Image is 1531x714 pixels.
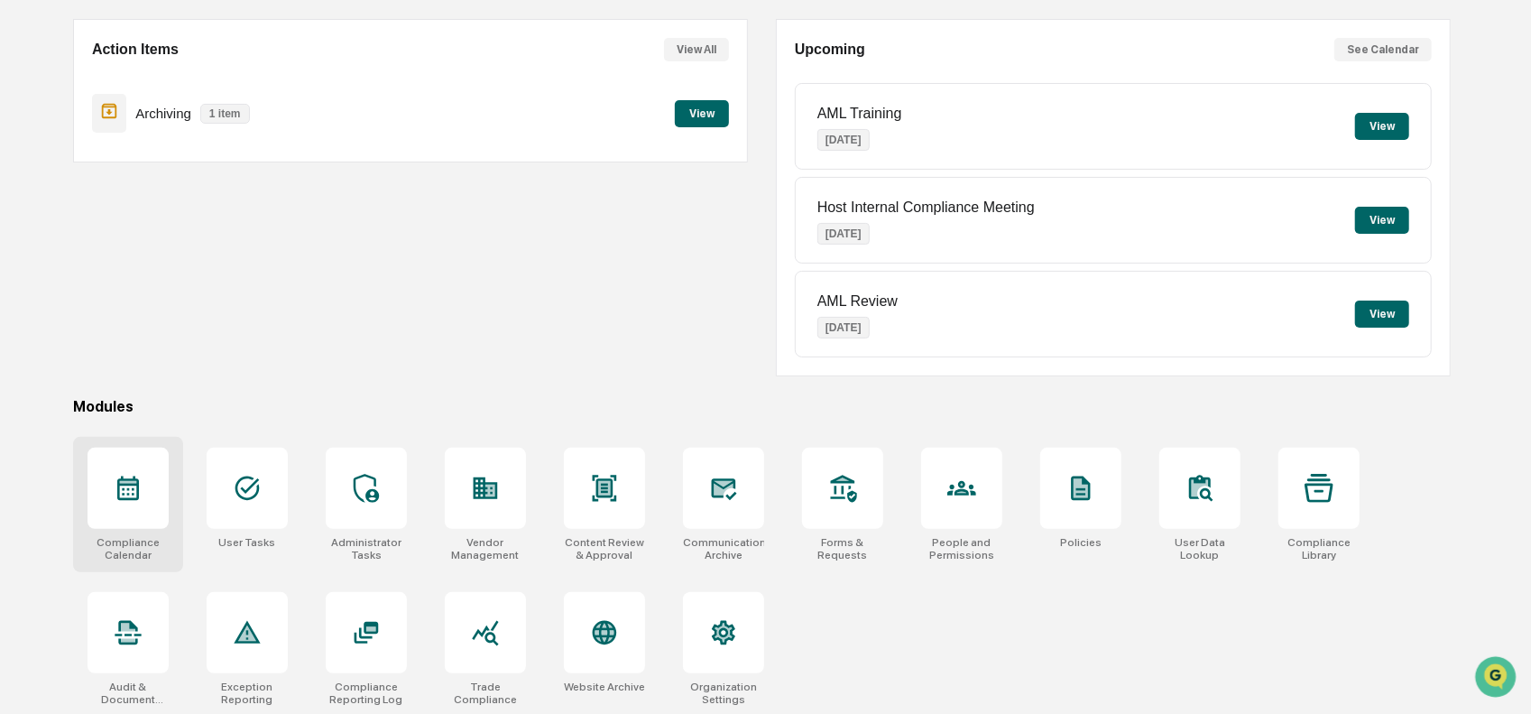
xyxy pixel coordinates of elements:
[817,129,870,151] p: [DATE]
[1473,654,1522,703] iframe: Open customer support
[88,536,169,561] div: Compliance Calendar
[47,81,298,100] input: Clear
[1355,113,1409,140] button: View
[18,137,51,170] img: 1746055101610-c473b297-6a78-478c-a979-82029cc54cd1
[675,104,729,121] a: View
[564,536,645,561] div: Content Review & Approval
[200,104,250,124] p: 1 item
[445,536,526,561] div: Vendor Management
[207,681,288,706] div: Exception Reporting
[149,227,224,245] span: Attestations
[18,37,328,66] p: How can we help?
[1060,536,1102,549] div: Policies
[36,227,116,245] span: Preclearance
[36,261,114,279] span: Data Lookup
[1334,38,1432,61] button: See Calendar
[135,106,191,121] p: Archiving
[73,398,1451,415] div: Modules
[1355,207,1409,234] button: View
[326,681,407,706] div: Compliance Reporting Log
[802,536,883,561] div: Forms & Requests
[817,293,898,310] p: AML Review
[564,681,645,693] div: Website Archive
[683,681,764,706] div: Organization Settings
[683,536,764,561] div: Communications Archive
[11,254,121,286] a: 🔎Data Lookup
[817,106,902,122] p: AML Training
[88,681,169,706] div: Audit & Document Logs
[675,100,729,127] button: View
[11,219,124,252] a: 🖐️Preclearance
[61,137,296,155] div: Start new chat
[664,38,729,61] button: View All
[218,536,275,549] div: User Tasks
[127,304,218,319] a: Powered byPylon
[307,143,328,164] button: Start new chat
[131,228,145,243] div: 🗄️
[18,263,32,277] div: 🔎
[817,317,870,338] p: [DATE]
[817,199,1035,216] p: Host Internal Compliance Meeting
[1159,536,1240,561] div: User Data Lookup
[92,42,179,58] h2: Action Items
[61,155,228,170] div: We're available if you need us!
[445,681,526,706] div: Trade Compliance
[921,536,1002,561] div: People and Permissions
[18,228,32,243] div: 🖐️
[180,305,218,319] span: Pylon
[1278,536,1360,561] div: Compliance Library
[326,536,407,561] div: Administrator Tasks
[124,219,231,252] a: 🗄️Attestations
[795,42,865,58] h2: Upcoming
[1355,301,1409,328] button: View
[817,223,870,245] p: [DATE]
